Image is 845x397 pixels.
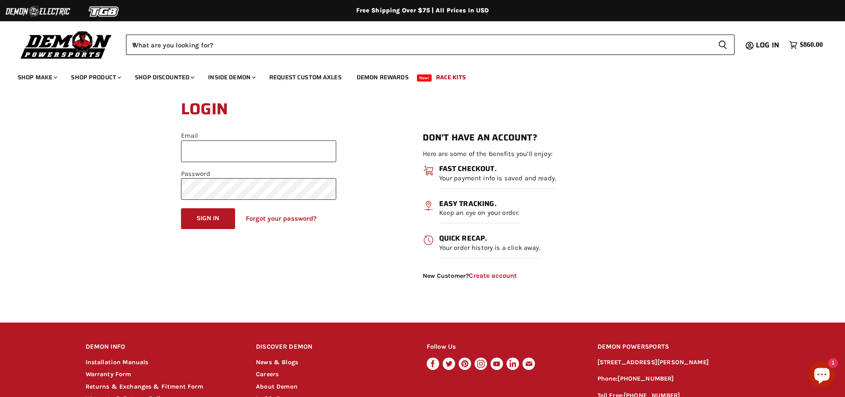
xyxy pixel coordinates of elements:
[64,68,126,86] a: Shop Product
[423,272,664,280] span: New Customer?
[11,65,821,86] ul: Main menu
[439,244,541,258] p: Your order history is a click away.
[256,370,279,378] a: Careers
[469,272,517,280] a: Create account
[86,383,204,390] a: Returns & Exchanges & Fitment Form
[711,35,735,55] button: Search
[86,358,149,366] a: Installation Manuals
[4,3,71,20] img: Demon Electric Logo 2
[439,175,557,189] p: Your payment info is saved and ready.
[126,35,711,55] input: When autocomplete results are available use up and down arrows to review and enter to select
[68,7,778,15] div: Free Shipping Over $75 | All Prices In USD
[201,68,261,86] a: Inside Demon
[806,361,838,390] inbox-online-store-chat: Shopify online store chat
[423,132,664,143] h2: Don't have an account?
[439,200,520,208] h3: Easy tracking.
[86,370,131,378] a: Warranty Form
[597,337,760,358] h2: DEMON POWERSPORTS
[752,41,785,49] a: Log in
[439,209,520,223] p: Keep an eye on your order.
[246,214,317,222] a: Forgot your password?
[126,35,735,55] form: Product
[423,200,435,211] img: acc-icon2_27x26.png
[256,383,298,390] a: About Demon
[423,150,664,280] div: Here are some of the benefits you’ll enjoy:
[18,29,115,60] img: Demon Powersports
[423,165,435,176] img: acc-icon1_27x26.png
[128,68,200,86] a: Shop Discounted
[439,234,541,242] h3: Quick recap.
[756,39,779,51] span: Log in
[256,337,410,358] h2: DISCOVER DEMON
[617,375,674,382] a: [PHONE_NUMBER]
[181,208,235,229] button: Sign in
[71,3,138,20] img: TGB Logo 2
[86,337,240,358] h2: DEMON INFO
[417,74,432,82] span: New!
[181,95,664,124] h1: Login
[597,358,760,368] p: [STREET_ADDRESS][PERSON_NAME]
[597,374,760,384] p: Phone:
[256,358,298,366] a: News & Blogs
[350,68,415,86] a: Demon Rewards
[427,337,581,358] h2: Follow Us
[423,234,435,246] img: acc-icon3_27x26.png
[800,41,823,49] span: $860.00
[785,39,827,51] a: $860.00
[11,68,63,86] a: Shop Make
[439,165,557,173] h3: Fast checkout.
[429,68,472,86] a: Race Kits
[263,68,348,86] a: Request Custom Axles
